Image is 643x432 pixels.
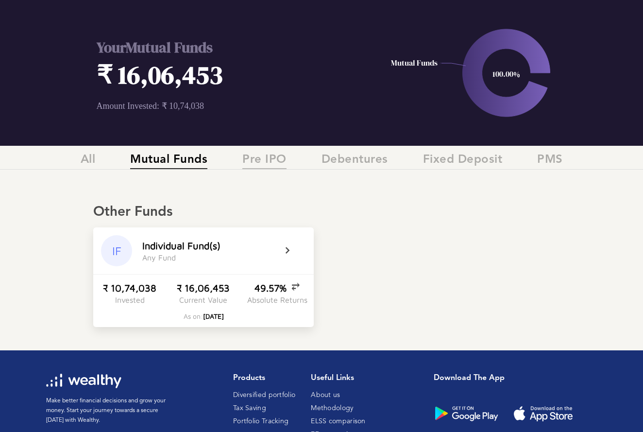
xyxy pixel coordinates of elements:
[101,235,132,266] div: IF
[391,57,438,68] text: Mutual Funds
[184,312,224,320] div: As on:
[247,295,307,304] div: Absolute Returns
[103,282,156,294] div: ₹ 10,74,038
[142,240,220,251] div: I n d i v i d u a l F u n d ( s )
[434,374,589,383] h1: Download the app
[115,295,145,304] div: Invested
[254,282,300,294] div: 49.57%
[93,204,550,221] div: Other Funds
[423,153,503,169] span: Fixed Deposit
[233,418,288,425] a: Portfolio Tracking
[233,374,295,383] h1: Products
[321,153,388,169] span: Debentures
[97,57,370,92] h1: ₹ 16,06,453
[46,396,173,425] p: Make better financial decisions and grow your money. Start your journey towards a secure [DATE] w...
[311,392,340,398] a: About us
[311,418,366,425] a: ELSS comparison
[142,253,176,262] div: A n y F u n d
[233,392,295,398] a: Diversified portfolio
[311,405,353,412] a: Methodology
[97,37,370,57] h2: Your Mutual Funds
[97,101,370,111] p: Amount Invested: ₹ 10,74,038
[492,69,520,79] text: 100.00%
[203,312,224,320] span: [DATE]
[179,295,227,304] div: Current Value
[233,405,266,412] a: Tax Saving
[46,374,121,388] img: wl-logo-white.svg
[311,374,366,383] h1: Useful Links
[130,153,207,169] span: Mutual Funds
[81,153,96,169] span: All
[537,153,563,169] span: PMS
[242,153,287,169] span: Pre IPO
[177,282,230,294] div: ₹ 16,06,453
